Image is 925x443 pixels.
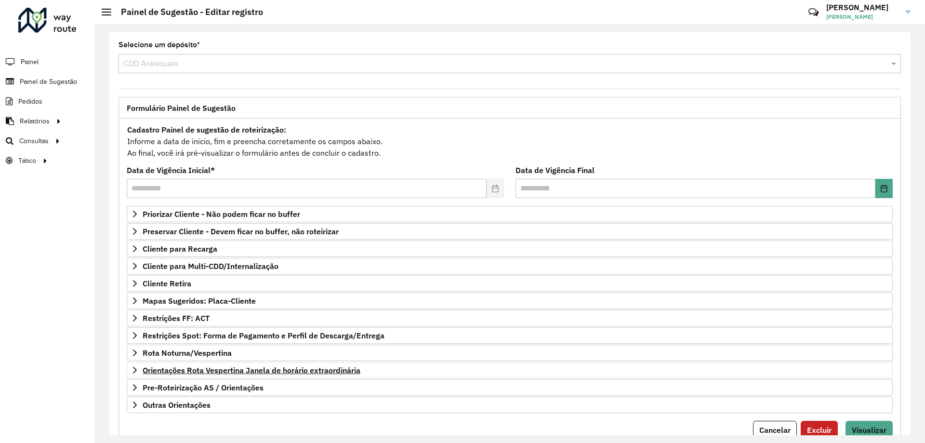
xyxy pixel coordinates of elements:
[143,245,217,253] span: Cliente para Recarga
[127,327,893,344] a: Restrições Spot: Forma de Pagamento e Perfil de Descarga/Entrega
[127,379,893,396] a: Pre-Roteirização AS / Orientações
[803,2,824,23] a: Contato Rápido
[127,345,893,361] a: Rota Noturna/Vespertina
[127,125,286,134] strong: Cadastro Painel de sugestão de roteirização:
[143,210,300,218] span: Priorizar Cliente - Não podem ficar no buffer
[143,401,211,409] span: Outras Orientações
[18,156,36,166] span: Tático
[127,164,215,176] label: Data de Vigência Inicial
[143,262,278,270] span: Cliente para Multi-CDD/Internalização
[127,397,893,413] a: Outras Orientações
[119,39,200,51] label: Selecione um depósito
[759,425,791,435] span: Cancelar
[143,314,210,322] span: Restrições FF: ACT
[127,293,893,309] a: Mapas Sugeridos: Placa-Cliente
[515,164,595,176] label: Data de Vigência Final
[143,349,232,357] span: Rota Noturna/Vespertina
[875,179,893,198] button: Choose Date
[801,421,838,439] button: Excluir
[127,223,893,240] a: Preservar Cliente - Devem ficar no buffer, não roteirizar
[18,96,42,107] span: Pedidos
[127,275,893,292] a: Cliente Retira
[127,104,236,112] span: Formulário Painel de Sugestão
[826,3,899,12] h3: [PERSON_NAME]
[111,7,263,17] h2: Painel de Sugestão - Editar registro
[20,77,77,87] span: Painel de Sugestão
[127,241,893,257] a: Cliente para Recarga
[143,280,191,287] span: Cliente Retira
[127,362,893,378] a: Orientações Rota Vespertina Janela de horário extraordinária
[143,297,256,305] span: Mapas Sugeridos: Placa-Cliente
[127,206,893,222] a: Priorizar Cliente - Não podem ficar no buffer
[20,116,50,126] span: Relatórios
[19,136,49,146] span: Consultas
[21,57,39,67] span: Painel
[127,310,893,326] a: Restrições FF: ACT
[826,13,899,21] span: [PERSON_NAME]
[852,425,886,435] span: Visualizar
[127,258,893,274] a: Cliente para Multi-CDD/Internalização
[143,384,264,391] span: Pre-Roteirização AS / Orientações
[846,421,893,439] button: Visualizar
[753,421,797,439] button: Cancelar
[143,332,384,339] span: Restrições Spot: Forma de Pagamento e Perfil de Descarga/Entrega
[807,425,832,435] span: Excluir
[143,228,339,235] span: Preservar Cliente - Devem ficar no buffer, não roteirizar
[143,366,360,374] span: Orientações Rota Vespertina Janela de horário extraordinária
[127,123,893,159] div: Informe a data de inicio, fim e preencha corretamente os campos abaixo. Ao final, você irá pré-vi...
